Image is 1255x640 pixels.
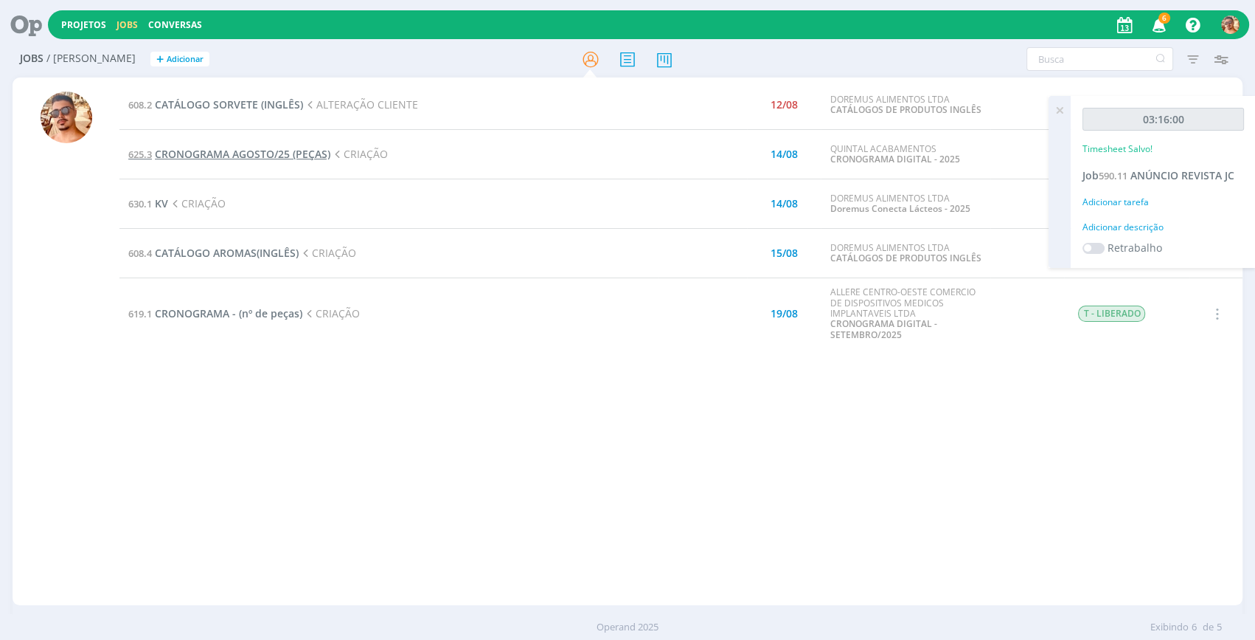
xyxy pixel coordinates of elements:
div: Adicionar descrição [1082,221,1244,234]
span: ALTERAÇÃO CLIENTE [303,97,418,111]
span: 625.3 [128,148,152,161]
button: Projetos [57,19,111,31]
button: Conversas [144,19,206,31]
a: 608.2CATÁLOGO SORVETE (INGLÊS) [128,97,303,111]
div: QUINTAL ACABAMENTOS [830,144,981,165]
span: / [PERSON_NAME] [46,52,136,65]
button: +Adicionar [150,52,209,67]
div: DOREMUS ALIMENTOS LTDA [830,193,981,215]
a: 630.1KV [128,196,168,210]
span: CRIAÇÃO [330,147,388,161]
button: 6 [1143,12,1173,38]
span: 6 [1158,13,1170,24]
a: Conversas [148,18,202,31]
a: Job590.11ANÚNCIO REVISTA JC [1082,168,1234,182]
div: DOREMUS ALIMENTOS LTDA [830,243,981,264]
span: 6 [1192,620,1197,635]
span: 630.1 [128,197,152,210]
span: CRIAÇÃO [299,246,356,260]
span: 5 [1217,620,1222,635]
a: CATÁLOGOS DE PRODUTOS INGLÊS [830,252,981,264]
img: V [1221,16,1240,34]
span: de [1203,620,1214,635]
img: V [41,92,92,143]
div: 15/08 [771,248,798,258]
div: 14/08 [771,149,798,159]
span: ANÚNCIO REVISTA JC [1130,168,1234,182]
span: 608.2 [128,98,152,111]
span: CRIAÇÃO [168,196,226,210]
a: 619.1CRONOGRAMA - (nº de peças) [128,306,302,320]
a: CRONOGRAMA DIGITAL - SETEMBRO/2025 [830,317,936,340]
a: 625.3CRONOGRAMA AGOSTO/25 (PEÇAS) [128,147,330,161]
p: Timesheet Salvo! [1082,142,1153,156]
div: 14/08 [771,199,798,209]
a: CRONOGRAMA DIGITAL - 2025 [830,153,959,165]
span: Adicionar [167,55,204,64]
span: KV [155,196,168,210]
a: Projetos [61,18,106,31]
span: + [156,52,164,67]
div: DOREMUS ALIMENTOS LTDA [830,94,981,116]
button: Jobs [112,19,142,31]
span: Exibindo [1150,620,1189,635]
a: 608.4CATÁLOGO AROMAS(INGLÊS) [128,246,299,260]
span: T - LIBERADO [1078,306,1145,322]
span: CATÁLOGO SORVETE (INGLÊS) [155,97,303,111]
span: 590.11 [1099,169,1127,182]
span: 619.1 [128,307,152,320]
a: Jobs [117,18,138,31]
div: Adicionar tarefa [1082,196,1244,209]
span: CRONOGRAMA - (nº de peças) [155,306,302,320]
span: Jobs [20,52,44,65]
div: 19/08 [771,309,798,319]
span: 608.4 [128,247,152,260]
div: ALLERE CENTRO-OESTE COMERCIO DE DISPOSITIVOS MEDICOS IMPLANTAVEIS LTDA [830,287,981,340]
button: V [1220,12,1240,38]
div: 12/08 [771,100,798,110]
span: CRIAÇÃO [302,306,360,320]
span: CRONOGRAMA AGOSTO/25 (PEÇAS) [155,147,330,161]
a: CATÁLOGOS DE PRODUTOS INGLÊS [830,103,981,116]
a: Doremus Conecta Lácteos - 2025 [830,202,970,215]
label: Retrabalho [1108,240,1162,255]
input: Busca [1026,47,1173,71]
span: CATÁLOGO AROMAS(INGLÊS) [155,246,299,260]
